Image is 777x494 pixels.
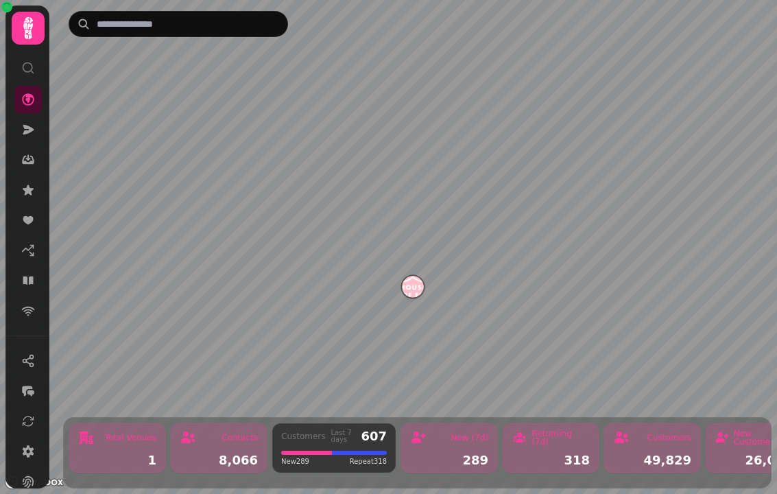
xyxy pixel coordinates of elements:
div: Returning (7d) [531,430,590,446]
div: 318 [512,454,590,467]
div: Customers [281,432,326,440]
div: Customers [647,434,691,442]
div: 289 [410,454,488,467]
div: Map marker [402,276,424,302]
div: New (7d) [451,434,488,442]
div: Contacts [222,434,258,442]
button: House of Fu Manchester [402,276,424,298]
span: Repeat 318 [350,456,387,467]
div: 49,829 [613,454,691,467]
div: 607 [361,430,387,443]
span: New 289 [281,456,309,467]
div: Total Venues [105,434,156,442]
a: Mapbox logo [4,474,64,490]
div: 8,066 [180,454,258,467]
div: Last 7 days [331,430,356,443]
div: 1 [78,454,156,467]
